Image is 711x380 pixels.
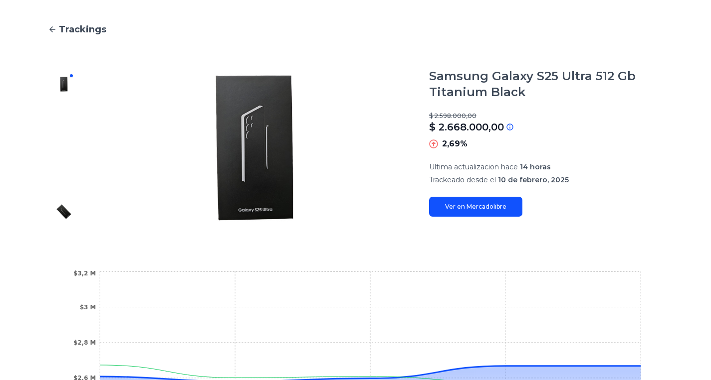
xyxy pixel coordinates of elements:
p: $ 2.598.000,00 [429,112,663,120]
tspan: $2,8 M [73,339,96,346]
p: $ 2.668.000,00 [429,120,504,134]
img: Samsung Galaxy S25 Ultra 512 Gb Titanium Black [56,204,72,220]
span: 10 de febrero, 2025 [498,175,569,184]
p: 2,69% [442,138,468,150]
img: Samsung Galaxy S25 Ultra 512 Gb Titanium Black [56,140,72,156]
h1: Samsung Galaxy S25 Ultra 512 Gb Titanium Black [429,68,663,100]
tspan: $3 M [80,304,96,311]
span: Trackings [59,22,106,36]
tspan: $3,2 M [73,270,96,277]
span: Ultima actualizacion hace [429,162,518,171]
img: Samsung Galaxy S25 Ultra 512 Gb Titanium Black [56,172,72,188]
a: Ver en Mercadolibre [429,197,522,217]
span: 14 horas [520,162,551,171]
img: Samsung Galaxy S25 Ultra 512 Gb Titanium Black [56,108,72,124]
a: Trackings [48,22,663,36]
img: Samsung Galaxy S25 Ultra 512 Gb Titanium Black [56,76,72,92]
span: Trackeado desde el [429,175,496,184]
img: Samsung Galaxy S25 Ultra 512 Gb Titanium Black [100,68,409,228]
